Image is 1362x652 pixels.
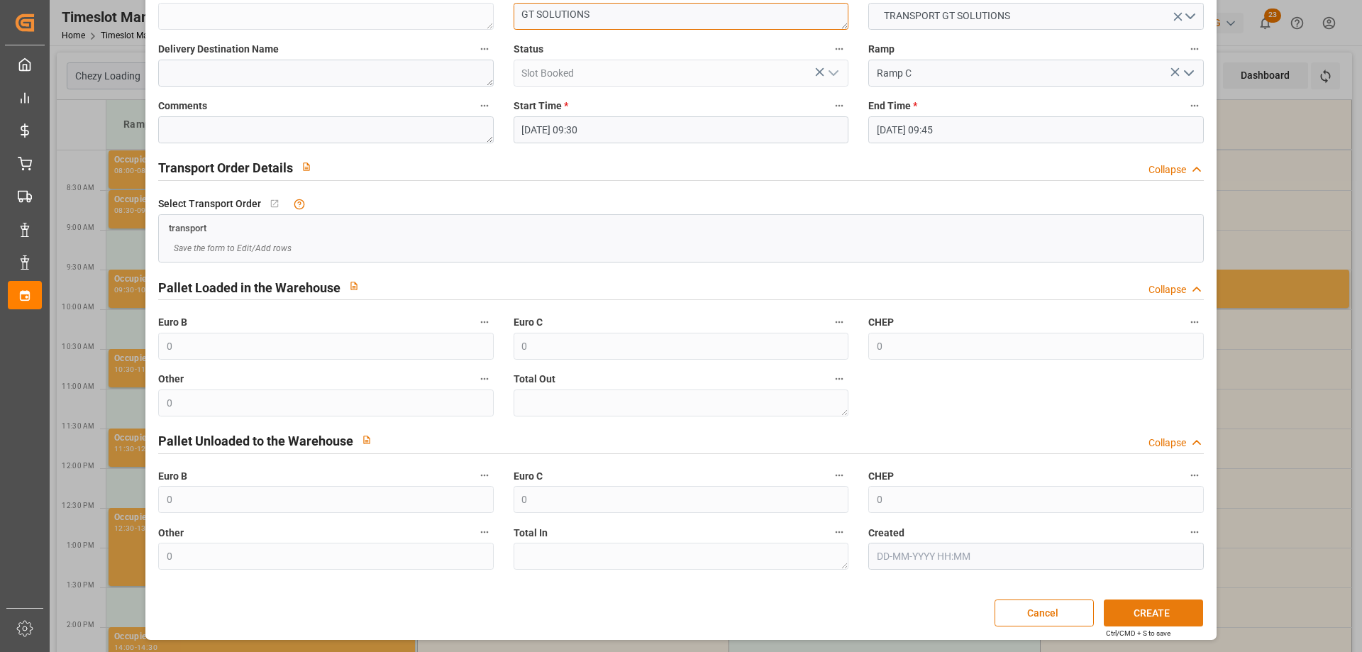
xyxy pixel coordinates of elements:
[158,99,207,114] span: Comments
[877,9,1017,23] span: TRANSPORT GT SOLUTIONS
[158,197,261,211] span: Select Transport Order
[868,315,894,330] span: CHEP
[514,3,848,30] textarea: GT SOLUTIONS
[158,42,279,57] span: Delivery Destination Name
[514,60,848,87] input: Type to search/select
[868,526,904,541] span: Created
[1185,466,1204,485] button: CHEP
[1106,628,1170,639] div: Ctrl/CMD + S to save
[340,272,367,299] button: View description
[475,466,494,485] button: Euro B
[514,42,543,57] span: Status
[174,242,292,255] span: Save the form to Edit/Add rows
[158,469,187,484] span: Euro B
[475,523,494,541] button: Other
[868,116,1203,143] input: DD-MM-YYYY HH:MM
[514,469,543,484] span: Euro C
[822,62,843,84] button: open menu
[475,313,494,331] button: Euro B
[514,116,848,143] input: DD-MM-YYYY HH:MM
[830,523,848,541] button: Total In
[475,40,494,58] button: Delivery Destination Name
[830,96,848,115] button: Start Time *
[830,370,848,388] button: Total Out
[1148,282,1186,297] div: Collapse
[1148,436,1186,451] div: Collapse
[158,526,184,541] span: Other
[514,99,568,114] span: Start Time
[475,370,494,388] button: Other
[1185,40,1204,58] button: Ramp
[514,372,555,387] span: Total Out
[514,315,543,330] span: Euro C
[830,466,848,485] button: Euro C
[169,223,206,233] span: transport
[868,3,1203,30] button: open menu
[353,426,380,453] button: View description
[1177,62,1198,84] button: open menu
[158,315,187,330] span: Euro B
[169,221,206,233] a: transport
[1104,599,1203,626] button: CREATE
[1148,162,1186,177] div: Collapse
[868,60,1203,87] input: Type to search/select
[830,40,848,58] button: Status
[1185,96,1204,115] button: End Time *
[293,153,320,180] button: View description
[158,158,293,177] h2: Transport Order Details
[158,431,353,451] h2: Pallet Unloaded to the Warehouse
[158,278,340,297] h2: Pallet Loaded in the Warehouse
[868,469,894,484] span: CHEP
[868,543,1203,570] input: DD-MM-YYYY HH:MM
[514,526,548,541] span: Total In
[995,599,1094,626] button: Cancel
[830,313,848,331] button: Euro C
[158,372,184,387] span: Other
[475,96,494,115] button: Comments
[1185,523,1204,541] button: Created
[868,99,917,114] span: End Time
[1185,313,1204,331] button: CHEP
[868,42,895,57] span: Ramp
